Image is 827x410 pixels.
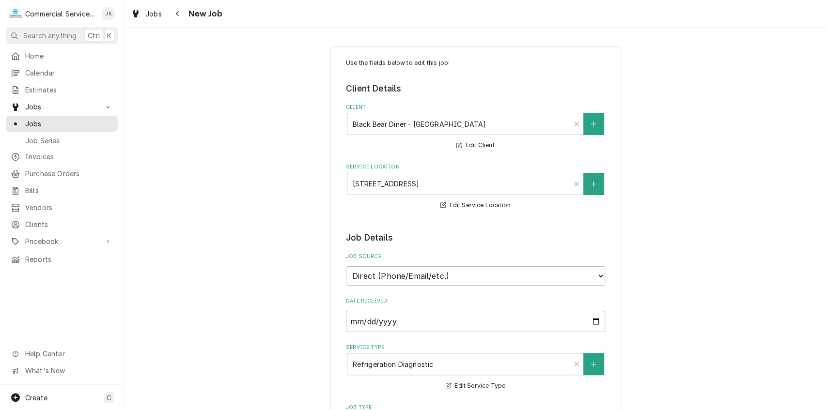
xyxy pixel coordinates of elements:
[6,363,118,379] a: Go to What's New
[25,349,112,359] span: Help Center
[25,394,47,402] span: Create
[9,7,22,20] div: Commercial Service Co.'s Avatar
[346,104,605,111] label: Client
[170,6,186,21] button: Navigate back
[23,30,77,41] span: Search anything
[25,68,113,78] span: Calendar
[25,85,113,95] span: Estimates
[346,253,605,285] div: Job Source
[25,365,112,376] span: What's New
[25,219,113,229] span: Clients
[346,163,605,171] label: Service Location
[591,361,596,368] svg: Create New Service
[6,346,118,362] a: Go to Help Center
[6,116,118,132] a: Jobs
[9,7,22,20] div: C
[346,104,605,152] div: Client
[439,199,512,212] button: Edit Service Location
[6,133,118,149] a: Job Series
[346,297,605,305] label: Date Received
[127,6,166,22] a: Jobs
[591,181,596,187] svg: Create New Location
[25,102,98,112] span: Jobs
[6,182,118,198] a: Bills
[455,139,496,152] button: Edit Client
[186,7,222,20] span: New Job
[6,99,118,115] a: Go to Jobs
[346,82,605,95] legend: Client Details
[25,202,113,213] span: Vendors
[6,149,118,165] a: Invoices
[107,30,111,41] span: K
[6,251,118,267] a: Reports
[6,27,118,44] button: Search anythingCtrlK
[583,113,604,135] button: Create New Client
[25,51,113,61] span: Home
[25,119,113,129] span: Jobs
[25,9,96,19] div: Commercial Service Co.
[6,48,118,64] a: Home
[6,65,118,81] a: Calendar
[25,254,113,264] span: Reports
[88,30,100,41] span: Ctrl
[6,82,118,98] a: Estimates
[346,59,605,67] p: Use the fields below to edit this job:
[6,216,118,232] a: Clients
[25,152,113,162] span: Invoices
[346,344,605,392] div: Service Type
[6,199,118,215] a: Vendors
[6,233,118,249] a: Go to Pricebook
[145,9,162,19] span: Jobs
[583,353,604,375] button: Create New Service
[346,344,605,351] label: Service Type
[6,166,118,182] a: Purchase Orders
[583,173,604,195] button: Create New Location
[591,121,596,127] svg: Create New Client
[25,136,113,146] span: Job Series
[25,236,98,246] span: Pricebook
[346,253,605,260] label: Job Source
[346,311,605,332] input: yyyy-mm-dd
[444,380,507,392] button: Edit Service Type
[102,7,115,20] div: John Key's Avatar
[102,7,115,20] div: JK
[107,393,111,403] span: C
[346,297,605,332] div: Date Received
[346,163,605,211] div: Service Location
[25,168,113,179] span: Purchase Orders
[346,231,605,244] legend: Job Details
[25,185,113,196] span: Bills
